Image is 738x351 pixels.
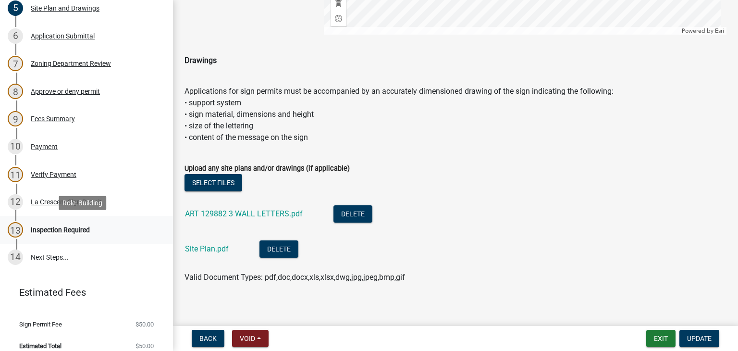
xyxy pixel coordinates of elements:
[31,33,95,39] div: Application Submittal
[8,167,23,182] div: 11
[19,321,62,327] span: Sign Permit Fee
[31,199,102,205] div: La Crescent Sign Permit
[199,335,217,342] span: Back
[687,335,712,342] span: Update
[135,343,154,349] span: $50.00
[646,330,676,347] button: Exit
[59,196,106,210] div: Role: Building
[31,5,99,12] div: Site Plan and Drawings
[184,56,217,65] span: Drawings
[184,174,242,191] button: Select files
[8,139,23,154] div: 10
[185,209,303,218] a: ART 129882 3 WALL LETTERS.pdf
[192,330,224,347] button: Back
[31,60,111,67] div: Zoning Department Review
[240,335,255,342] span: Void
[333,210,372,219] wm-modal-confirm: Delete Document
[184,165,350,172] label: Upload any site plans and/or drawings (if applicable)
[333,205,372,223] button: Delete
[715,27,724,34] a: Esri
[679,330,719,347] button: Update
[8,283,158,302] a: Estimated Fees
[185,244,229,253] a: Site Plan.pdf
[31,88,100,95] div: Approve or deny permit
[679,27,726,35] div: Powered by
[8,222,23,238] div: 13
[135,321,154,327] span: $50.00
[31,115,75,122] div: Fees Summary
[8,111,23,126] div: 9
[184,43,726,143] div: Applications for sign permits must be accompanied by an accurately dimensioned drawing of the sig...
[232,330,269,347] button: Void
[8,56,23,71] div: 7
[19,343,61,349] span: Estimated Total
[8,84,23,99] div: 8
[8,250,23,265] div: 14
[31,143,58,150] div: Payment
[8,28,23,44] div: 6
[31,226,90,233] div: Inspection Required
[259,240,298,258] button: Delete
[184,273,405,282] span: Valid Document Types: pdf,doc,docx,xls,xlsx,dwg,jpg,jpeg,bmp,gif
[8,0,23,16] div: 5
[31,171,76,178] div: Verify Payment
[259,245,298,254] wm-modal-confirm: Delete Document
[8,194,23,210] div: 12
